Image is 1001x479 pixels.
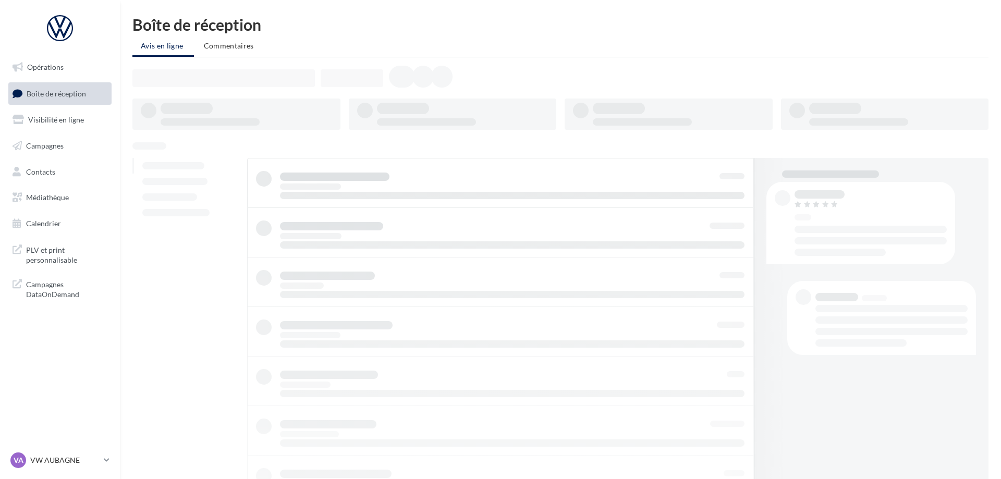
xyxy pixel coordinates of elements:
[6,109,114,131] a: Visibilité en ligne
[6,213,114,235] a: Calendrier
[26,277,107,300] span: Campagnes DataOnDemand
[8,450,112,470] a: VA VW AUBAGNE
[204,41,254,50] span: Commentaires
[26,243,107,265] span: PLV et print personnalisable
[26,193,69,202] span: Médiathèque
[30,455,100,465] p: VW AUBAGNE
[132,17,988,32] div: Boîte de réception
[6,56,114,78] a: Opérations
[6,239,114,269] a: PLV et print personnalisable
[26,141,64,150] span: Campagnes
[27,63,64,71] span: Opérations
[14,455,23,465] span: VA
[27,89,86,97] span: Boîte de réception
[26,167,55,176] span: Contacts
[6,273,114,304] a: Campagnes DataOnDemand
[26,219,61,228] span: Calendrier
[6,82,114,105] a: Boîte de réception
[28,115,84,124] span: Visibilité en ligne
[6,187,114,208] a: Médiathèque
[6,135,114,157] a: Campagnes
[6,161,114,183] a: Contacts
